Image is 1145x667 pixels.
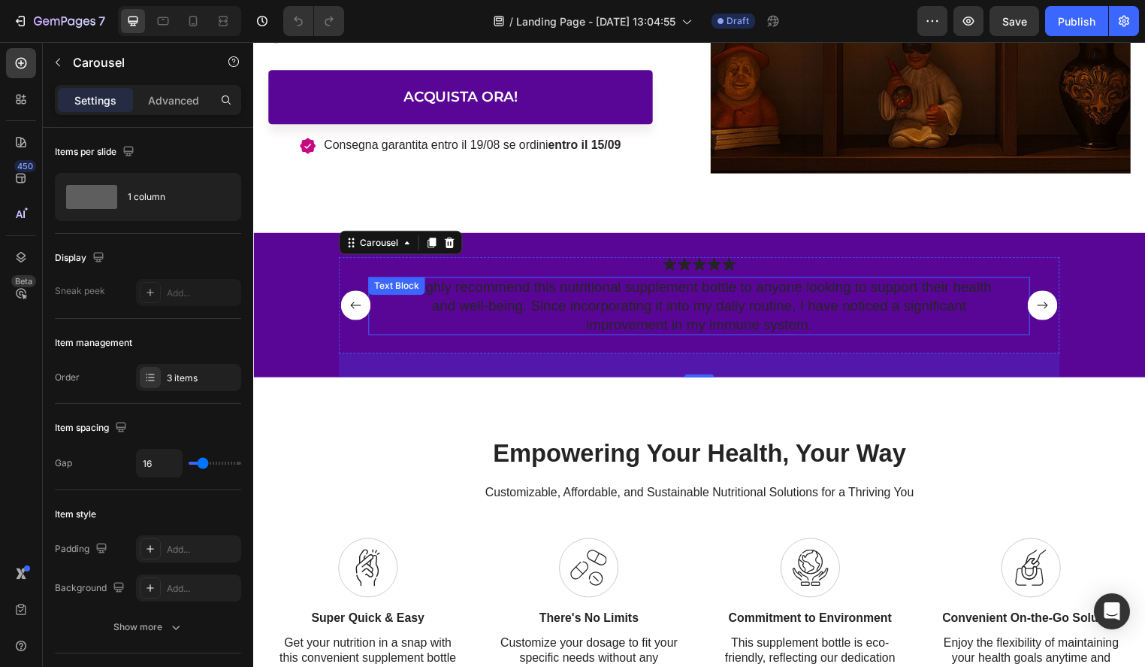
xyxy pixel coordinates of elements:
p: Super Quick & Easy [25,575,206,591]
span: Draft [727,14,749,28]
p: Carousel [73,53,201,71]
p: Convenient On-the-Go Solution [696,575,877,591]
div: 450 [14,160,36,172]
p: Commitment to Environment [472,575,653,591]
div: Open Intercom Messenger [1094,593,1130,629]
div: Add... [167,543,237,556]
p: There's No Limits [249,575,430,591]
div: Undo/Redo [283,6,344,36]
iframe: Design area [253,42,1145,667]
div: Padding [55,539,110,559]
p: This supplement bottle is eco-friendly, reflecting our dedication to sustainability [472,600,653,647]
div: Background [55,578,128,599]
div: Items per slide [55,142,137,162]
div: Item spacing [55,418,130,438]
p: Get your nutrition in a snap with this convenient supplement bottle [25,600,206,632]
p: Enjoy the flexibility of maintaining your health goals anytime and anywhere [696,600,877,647]
div: Sneak peek [55,284,105,298]
p: I highly recommend this nutritional supplement bottle to anyone looking to support their health a... [142,239,760,295]
p: Advanced [148,92,199,108]
div: Order [55,371,80,384]
div: Item management [55,336,132,350]
p: Customize your dosage to fit your specific needs without any restrictions [249,600,430,647]
div: 1 column [128,180,219,214]
button: 7 [6,6,112,36]
div: Item style [55,508,96,521]
span: Save [1002,15,1027,28]
strong: entro il 15/09 [298,98,371,111]
span: / [509,14,513,29]
div: Show more [113,620,183,635]
button: Carousel Next Arrow [783,251,813,281]
button: Carousel Back Arrow [89,251,119,281]
button: Save [989,6,1039,36]
input: Auto [137,450,182,477]
button: Publish [1045,6,1108,36]
div: Text Block [119,240,171,253]
div: Add... [167,582,237,596]
button: Show more [55,614,241,641]
p: 7 [98,12,105,30]
h2: Empowering Your Health, Your Way [15,399,887,435]
div: Beta [11,275,36,287]
div: Display [55,248,107,268]
div: 3 items [167,371,237,385]
span: Landing Page - [DATE] 13:04:55 [516,14,675,29]
div: Publish [1058,14,1095,29]
p: Customizable, Affordable, and Sustainable Nutritional Solutions for a Thriving You [17,448,885,464]
div: Carousel [105,196,150,210]
p: Settings [74,92,116,108]
div: Gap [55,456,72,470]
